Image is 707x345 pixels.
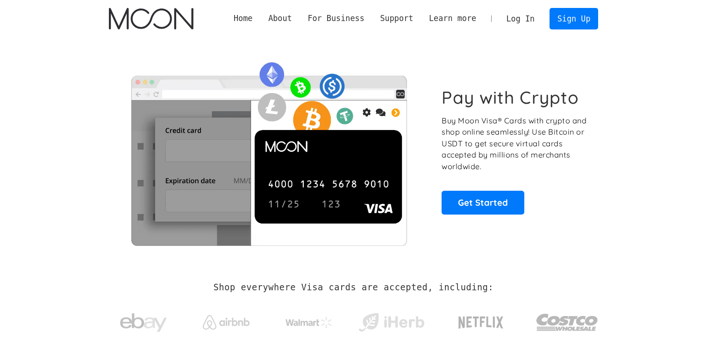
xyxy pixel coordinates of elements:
a: Home [226,13,260,24]
div: For Business [307,13,364,24]
a: Airbnb [191,306,261,334]
img: Moon Cards let you spend your crypto anywhere Visa is accepted. [109,56,429,245]
img: Netflix [457,311,504,334]
div: Learn more [421,13,484,24]
a: iHerb [357,301,426,339]
p: Buy Moon Visa® Cards with crypto and shop online seamlessly! Use Bitcoin or USDT to get secure vi... [442,115,588,172]
a: Walmart [274,308,343,333]
div: About [260,13,300,24]
img: iHerb [357,310,426,335]
a: Netflix [439,302,523,339]
a: Sign Up [550,8,598,29]
img: Airbnb [203,315,250,330]
img: Moon Logo [109,8,193,29]
a: Costco [536,295,599,345]
a: Get Started [442,191,524,214]
img: Costco [536,305,599,340]
img: Walmart [286,317,332,328]
a: ebay [109,299,179,342]
div: Learn more [429,13,476,24]
h1: Pay with Crypto [442,87,579,108]
div: Support [380,13,413,24]
h2: Shop everywhere Visa cards are accepted, including: [214,282,493,293]
div: About [268,13,292,24]
div: Support [372,13,421,24]
a: Log In [499,8,543,29]
a: home [109,8,193,29]
div: For Business [300,13,372,24]
img: ebay [120,308,167,338]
